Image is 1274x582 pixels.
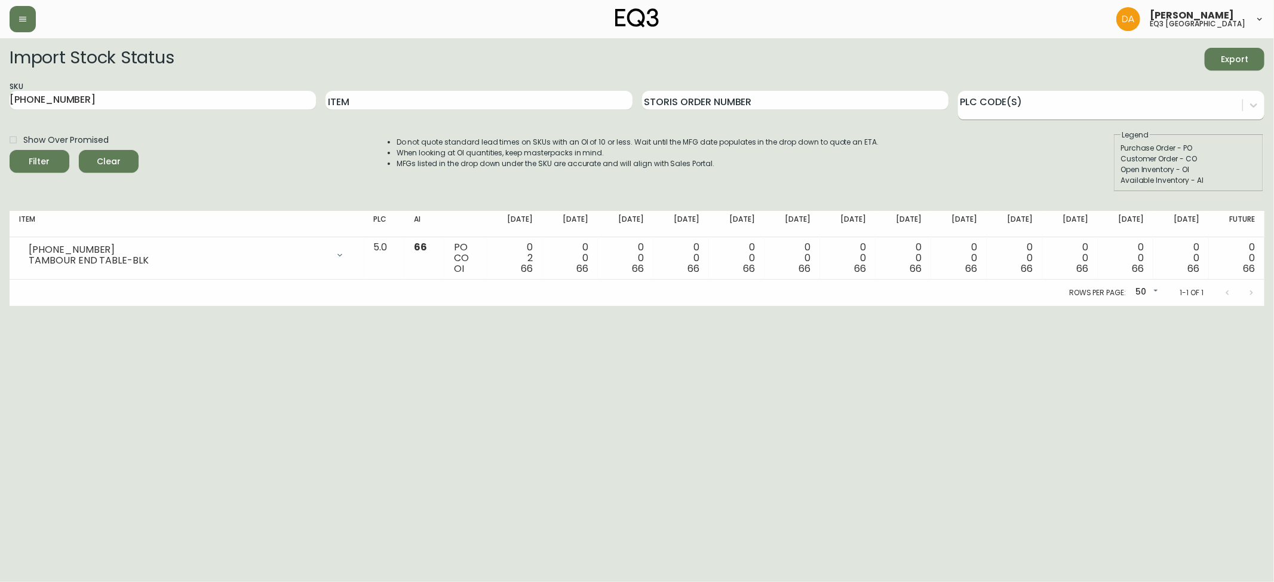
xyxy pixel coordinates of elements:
[910,262,922,275] span: 66
[29,244,328,255] div: [PHONE_NUMBER]
[1098,211,1153,237] th: [DATE]
[552,242,588,274] div: 0 0
[1069,287,1126,298] p: Rows per page:
[1107,242,1144,274] div: 0 0
[1120,143,1257,154] div: Purchase Order - PO
[10,211,364,237] th: Item
[1076,262,1088,275] span: 66
[1187,262,1199,275] span: 66
[1042,211,1098,237] th: [DATE]
[820,211,876,237] th: [DATE]
[397,148,879,158] li: When looking at OI quantities, keep masterpacks in mind.
[607,242,644,274] div: 0 0
[23,134,109,146] span: Show Over Promised
[615,8,659,27] img: logo
[1116,7,1140,31] img: dd1a7e8db21a0ac8adbf82b84ca05374
[996,242,1033,274] div: 0 0
[19,242,354,268] div: [PHONE_NUMBER]TAMBOUR END TABLE-BLK
[1150,20,1245,27] h5: eq3 [GEOGRAPHIC_DATA]
[1209,211,1264,237] th: Future
[941,242,977,274] div: 0 0
[687,262,699,275] span: 66
[576,262,588,275] span: 66
[364,237,404,280] td: 5.0
[1052,242,1088,274] div: 0 0
[663,242,699,274] div: 0 0
[1120,130,1150,140] legend: Legend
[854,262,866,275] span: 66
[987,211,1042,237] th: [DATE]
[414,240,427,254] span: 66
[876,211,931,237] th: [DATE]
[1214,52,1255,67] span: Export
[830,242,866,274] div: 0 0
[1205,48,1264,71] button: Export
[765,211,820,237] th: [DATE]
[743,262,755,275] span: 66
[364,211,404,237] th: PLC
[397,158,879,169] li: MFGs listed in the drop down under the SKU are accurate and will align with Sales Portal.
[88,154,129,169] span: Clear
[10,48,174,71] h2: Import Stock Status
[454,242,477,274] div: PO CO
[1132,262,1144,275] span: 66
[1021,262,1033,275] span: 66
[10,150,69,173] button: Filter
[931,211,987,237] th: [DATE]
[632,262,644,275] span: 66
[1150,11,1234,20] span: [PERSON_NAME]
[1180,287,1204,298] p: 1-1 of 1
[885,242,922,274] div: 0 0
[965,262,977,275] span: 66
[1120,175,1257,186] div: Available Inventory - AI
[496,242,533,274] div: 0 2
[487,211,542,237] th: [DATE]
[1131,283,1161,302] div: 50
[454,262,464,275] span: OI
[1163,242,1199,274] div: 0 0
[1153,211,1209,237] th: [DATE]
[653,211,709,237] th: [DATE]
[79,150,139,173] button: Clear
[598,211,653,237] th: [DATE]
[1243,262,1255,275] span: 66
[799,262,811,275] span: 66
[709,211,765,237] th: [DATE]
[1120,154,1257,164] div: Customer Order - CO
[29,255,328,266] div: TAMBOUR END TABLE-BLK
[1120,164,1257,175] div: Open Inventory - OI
[542,211,598,237] th: [DATE]
[397,137,879,148] li: Do not quote standard lead times on SKUs with an OI of 10 or less. Wait until the MFG date popula...
[719,242,755,274] div: 0 0
[521,262,533,275] span: 66
[774,242,811,274] div: 0 0
[1218,242,1255,274] div: 0 0
[404,211,444,237] th: AI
